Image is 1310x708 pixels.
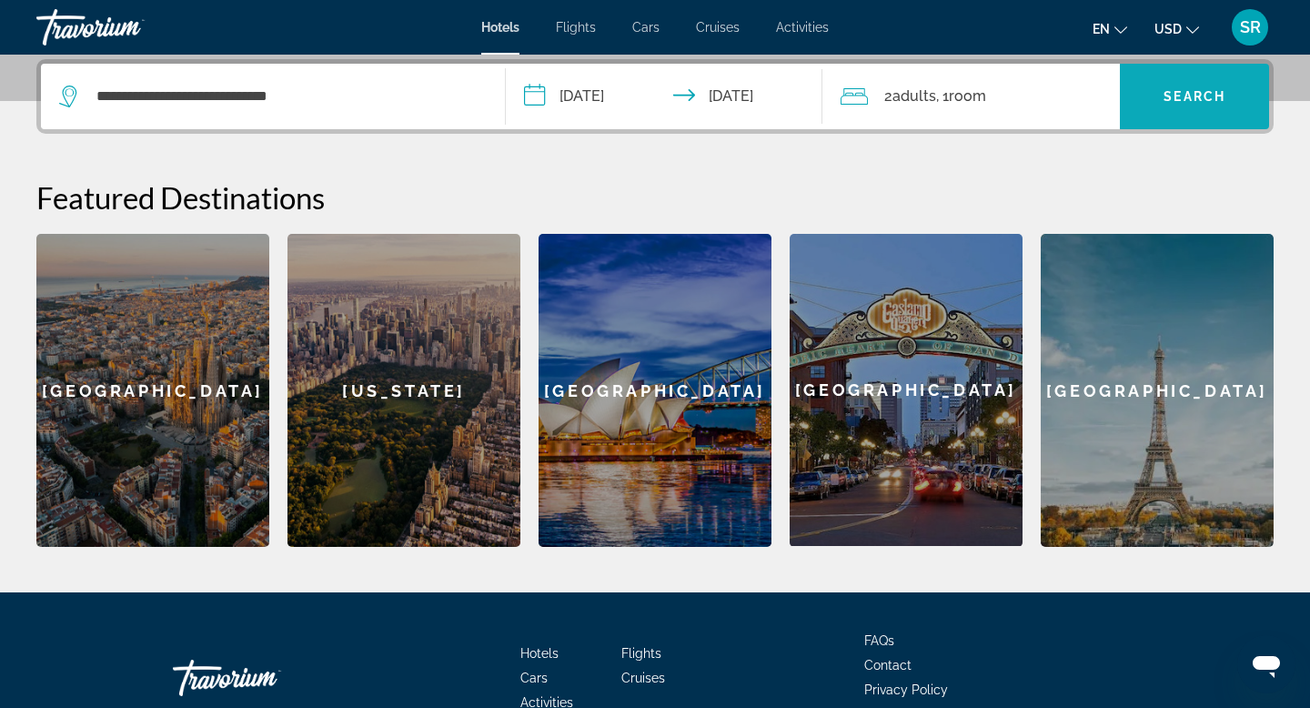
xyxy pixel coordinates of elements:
a: Hotels [520,646,559,661]
span: SR [1240,18,1261,36]
span: , 1 [936,84,986,109]
div: Search widget [41,64,1269,129]
a: Activities [776,20,829,35]
span: 2 [884,84,936,109]
a: Cruises [696,20,740,35]
a: [GEOGRAPHIC_DATA] [36,234,269,547]
a: [US_STATE] [287,234,520,547]
span: Room [949,87,986,105]
a: [GEOGRAPHIC_DATA] [790,234,1023,547]
a: FAQs [864,633,894,648]
a: Cars [632,20,660,35]
a: Travorium [173,651,355,705]
a: Flights [556,20,596,35]
a: [GEOGRAPHIC_DATA] [1041,234,1274,547]
button: Travelers: 2 adults, 0 children [822,64,1121,129]
a: Contact [864,658,912,673]
button: User Menu [1226,8,1274,46]
a: [GEOGRAPHIC_DATA] [539,234,771,547]
button: Check-in date: Nov 13, 2025 Check-out date: Nov 17, 2025 [506,64,822,129]
h2: Featured Destinations [36,179,1274,216]
button: Change language [1093,15,1127,42]
span: Search [1164,89,1225,104]
a: Travorium [36,4,218,51]
a: Privacy Policy [864,683,948,697]
button: Search [1120,64,1269,129]
button: Change currency [1154,15,1199,42]
iframe: Bouton de lancement de la fenêtre de messagerie [1237,635,1295,693]
a: Hotels [481,20,519,35]
div: [GEOGRAPHIC_DATA] [790,234,1023,546]
span: USD [1154,22,1182,36]
span: en [1093,22,1110,36]
span: Adults [892,87,936,105]
a: Cruises [621,671,665,685]
a: Flights [621,646,661,661]
a: Cars [520,671,548,685]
